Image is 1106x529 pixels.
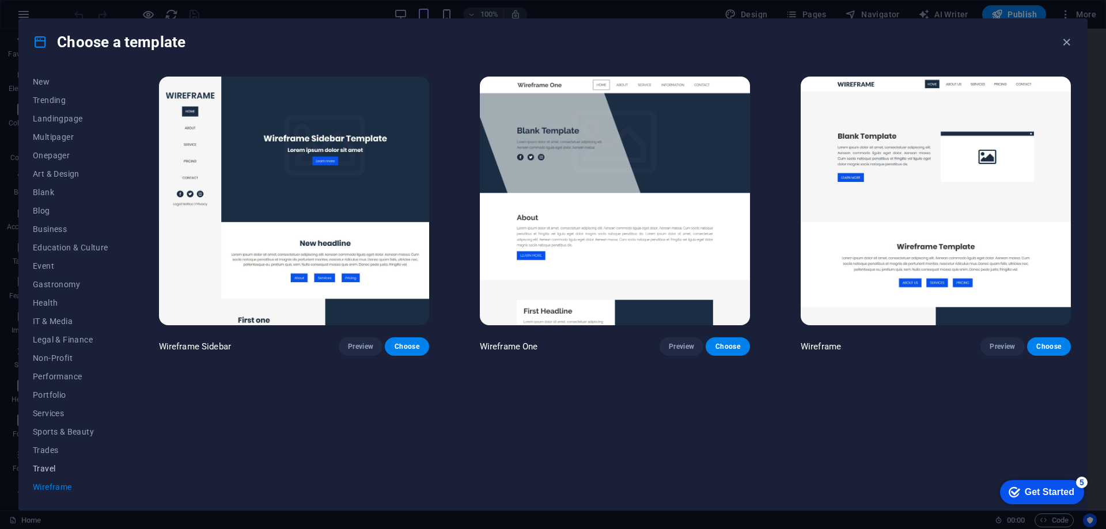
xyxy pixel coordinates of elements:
[33,390,108,399] span: Portfolio
[159,77,429,325] img: Wireframe Sidebar
[33,372,108,381] span: Performance
[33,261,108,271] span: Event
[33,423,108,441] button: Sports & Beauty
[33,386,108,404] button: Portfolio
[1036,342,1062,351] span: Choose
[715,342,740,351] span: Choose
[33,459,108,478] button: Travel
[33,96,108,105] span: Trending
[33,224,108,234] span: Business
[159,341,231,352] p: Wireframe Sidebar
[1027,337,1071,356] button: Choose
[480,341,538,352] p: Wireframe One
[801,77,1071,325] img: Wireframe
[33,312,108,330] button: IT & Media
[33,201,108,220] button: Blog
[33,317,108,326] span: IT & Media
[33,132,108,142] span: Multipager
[33,128,108,146] button: Multipager
[33,77,108,86] span: New
[33,165,108,183] button: Art & Design
[33,335,108,344] span: Legal & Finance
[33,482,108,492] span: Wireframe
[394,342,419,351] span: Choose
[33,441,108,459] button: Trades
[669,342,694,351] span: Preview
[33,243,108,252] span: Education & Culture
[33,109,108,128] button: Landingpage
[33,330,108,349] button: Legal & Finance
[34,13,84,23] div: Get Started
[33,151,108,160] span: Onepager
[660,337,703,356] button: Preview
[33,91,108,109] button: Trending
[33,146,108,165] button: Onepager
[9,6,93,30] div: Get Started 5 items remaining, 0% complete
[33,446,108,455] span: Trades
[33,206,108,215] span: Blog
[480,77,750,325] img: Wireframe One
[980,337,1024,356] button: Preview
[33,294,108,312] button: Health
[33,275,108,294] button: Gastronomy
[33,169,108,178] span: Art & Design
[33,478,108,496] button: Wireframe
[348,342,373,351] span: Preview
[33,353,108,363] span: Non-Profit
[33,280,108,289] span: Gastronomy
[33,349,108,367] button: Non-Profit
[801,341,841,352] p: Wireframe
[990,342,1015,351] span: Preview
[33,298,108,307] span: Health
[33,188,108,197] span: Blank
[33,73,108,91] button: New
[339,337,382,356] button: Preview
[385,337,429,356] button: Choose
[33,427,108,436] span: Sports & Beauty
[33,404,108,423] button: Services
[33,409,108,418] span: Services
[33,238,108,257] button: Education & Culture
[33,114,108,123] span: Landingpage
[33,220,108,238] button: Business
[33,367,108,386] button: Performance
[33,464,108,473] span: Travel
[33,33,185,51] h4: Choose a template
[85,2,97,14] div: 5
[33,183,108,201] button: Blank
[33,257,108,275] button: Event
[706,337,749,356] button: Choose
